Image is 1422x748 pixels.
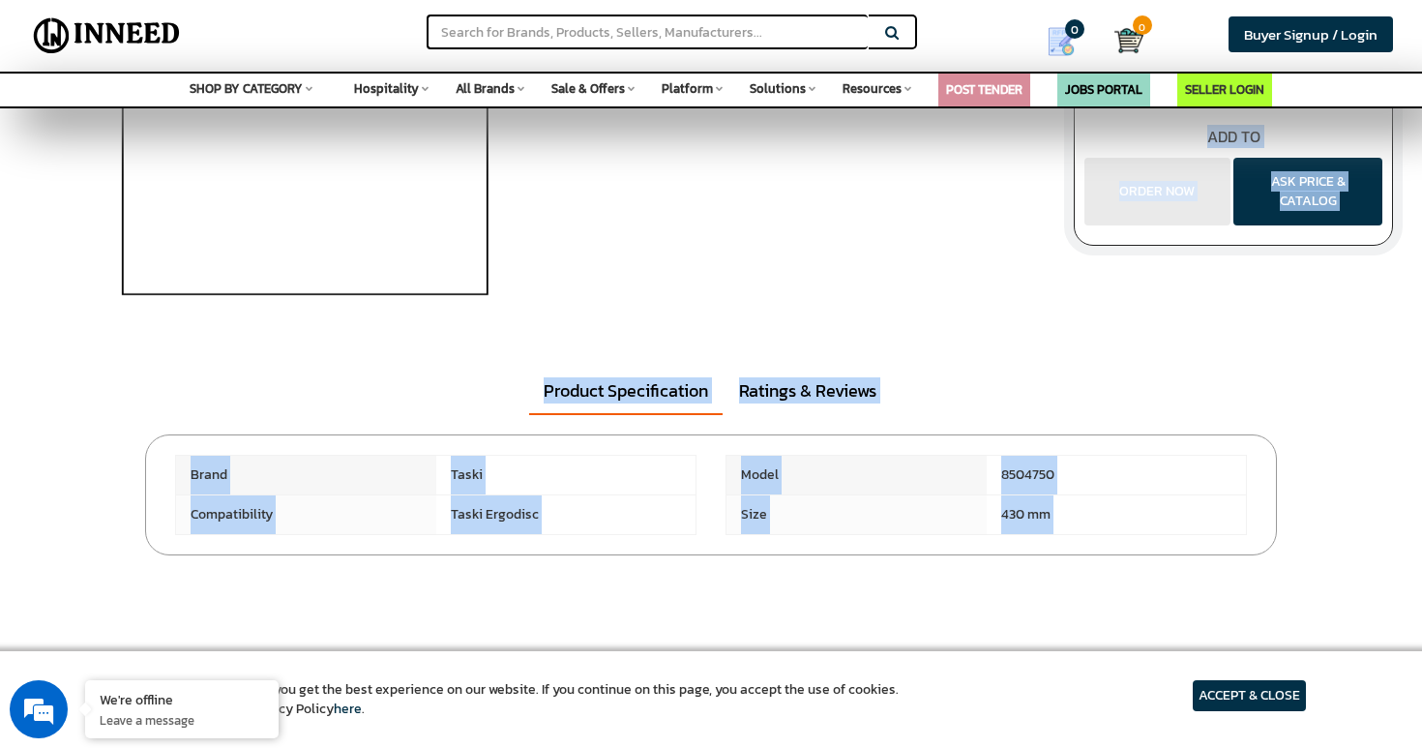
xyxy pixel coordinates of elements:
[1193,680,1306,711] article: ACCEPT & CLOSE
[101,108,325,134] div: Leave a message
[725,369,891,413] a: Ratings & Reviews
[190,79,303,98] span: SHOP BY CATEGORY
[750,79,806,98] span: Solutions
[1065,80,1142,99] a: JOBS PORTAL
[1233,158,1382,225] button: ASK PRICE & CATALOG
[1229,16,1393,52] a: Buyer Signup / Login
[456,79,515,98] span: All Brands
[100,711,264,729] p: Leave a message
[116,680,899,719] article: We use cookies to ensure you get the best experience on our website. If you continue on this page...
[176,495,436,534] span: Compatibility
[662,79,713,98] span: Platform
[1244,23,1378,45] span: Buyer Signup / Login
[26,12,188,60] img: Inneed.Market
[436,495,696,534] span: Taski Ergodisc
[1047,27,1076,56] img: Show My Quotes
[33,116,81,127] img: logo_Zg8I0qSkbAqR2WFHt3p6CTuqpyXMFPubPcD2OT02zFN43Cy9FUNNG3NEPhM_Q1qe_.png
[1022,19,1114,64] a: my Quotes 0
[1133,15,1152,35] span: 0
[334,699,362,719] a: here
[436,456,696,494] span: Taski
[100,690,264,708] div: We're offline
[317,10,364,56] div: Minimize live chat window
[176,456,436,494] span: Brand
[987,495,1247,534] span: 430 mm
[427,15,868,49] input: Search for Brands, Products, Sellers, Manufacturers...
[726,456,987,494] span: Model
[726,495,987,534] span: Size
[1114,26,1143,55] img: Cart
[10,528,369,596] textarea: Type your message and click 'Submit'
[987,456,1247,494] span: 8504750
[1185,80,1264,99] a: SELLER LOGIN
[946,80,1022,99] a: POST TENDER
[1075,126,1392,148] div: ADD TO
[152,507,246,521] em: Driven by SalesIQ
[1065,19,1084,39] span: 0
[133,508,147,520] img: salesiqlogo_leal7QplfZFryJ6FIlVepeu7OftD7mt8q6exU6-34PB8prfIgodN67KcxXM9Y7JQ_.png
[1114,19,1129,62] a: Cart 0
[843,79,902,98] span: Resources
[283,596,351,622] em: Submit
[41,244,338,439] span: We are offline. Please leave us a message.
[354,79,419,98] span: Hospitality
[551,79,625,98] span: Sale & Offers
[529,369,723,415] a: Product Specification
